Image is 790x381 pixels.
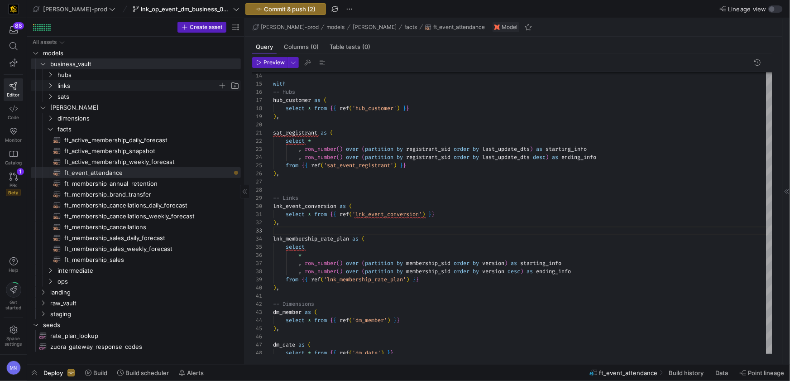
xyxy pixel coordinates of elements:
span: rate_plan_lookup​​​​​​ [50,331,230,341]
span: -- Dimensions [273,300,314,308]
span: ref [340,105,349,112]
div: 28 [252,186,262,194]
div: 14 [252,72,262,80]
span: by [397,260,403,267]
a: rate_plan_lookup​​​​​​ [31,330,241,341]
span: { [333,317,336,324]
span: 'lnk_membership_rate_plan' [324,276,406,283]
button: facts [402,22,420,33]
button: [PERSON_NAME] [350,22,399,33]
span: ft_membership_sales_weekly_forecast​​​​​​​​​​ [64,244,230,254]
a: ft_membership_sales_daily_forecast​​​​​​​​​​ [31,232,241,243]
span: (0) [362,44,370,50]
span: by [473,154,479,161]
div: 16 [252,88,262,96]
a: zuora_gateway_response_codes​​​​​​ [31,341,241,352]
span: seeds [43,320,239,330]
button: Build [81,365,111,381]
span: as [340,203,346,210]
span: lnk_event_conversion [273,203,336,210]
span: Lineage view [728,5,766,13]
button: Alerts [175,365,208,381]
div: Press SPACE to select this row. [31,276,241,287]
span: last_update_dts [482,154,530,161]
span: , [298,145,302,153]
img: https://storage.googleapis.com/y42-prod-data-exchange/images/uAsz27BndGEK0hZWDFeOjoxA7jCwgK9jE472... [9,5,18,14]
span: } [428,211,431,218]
span: partition [365,154,393,161]
span: select [286,105,305,112]
span: , [276,219,279,226]
span: by [473,260,479,267]
span: by [473,268,479,275]
div: Press SPACE to select this row. [31,91,241,102]
a: ft_event_attendance​​​​​​​​​​ [31,167,241,178]
div: Press SPACE to select this row. [31,265,241,276]
a: PRsBeta1 [4,169,23,200]
a: Code [4,101,23,124]
div: All assets [33,39,57,45]
div: 39 [252,275,262,284]
a: ft_membership_cancellations_daily_forecast​​​​​​​​​​ [31,200,241,211]
span: Beta [6,189,21,196]
a: Catalog [4,146,23,169]
div: 35 [252,243,262,251]
span: order [454,154,469,161]
span: ( [324,96,327,104]
span: over [346,154,359,161]
span: over [346,260,359,267]
div: Press SPACE to select this row. [31,167,241,178]
span: from [286,276,298,283]
div: 1 [17,168,24,175]
span: 'hub_customer' [352,105,397,112]
button: lnk_op_event_dm_business_090925 [130,3,242,15]
span: lnk_op_event_dm_business_090925 [141,5,231,13]
span: ) [504,260,508,267]
span: Data [715,369,728,376]
span: desc [533,154,546,161]
span: sat_registrant [273,129,317,136]
div: Press SPACE to select this row. [31,178,241,189]
div: 20 [252,121,262,129]
a: ft_active_membership_snapshot​​​​​​​​​​ [31,145,241,156]
span: ( [321,162,324,169]
div: Press SPACE to select this row. [31,222,241,232]
span: ft_membership_cancellations_weekly_forecast​​​​​​​​​​ [64,211,230,222]
span: models [43,48,239,58]
span: registrant_sid [406,145,450,153]
div: 24 [252,153,262,161]
span: ) [406,276,409,283]
span: } [416,276,419,283]
span: sats [57,92,239,102]
span: raw_vault [50,298,239,309]
span: ( [362,145,365,153]
button: 88 [4,22,23,38]
span: ref [311,276,321,283]
div: Press SPACE to select this row. [31,124,241,135]
span: ) [340,260,343,267]
span: , [298,154,302,161]
span: select [286,137,305,145]
span: ft_active_membership_weekly_forecast​​​​​​​​​​ [64,157,230,167]
span: version [482,260,504,267]
button: [PERSON_NAME]-prod [250,22,321,33]
span: { [305,162,308,169]
button: Commit & push (2) [245,3,326,15]
div: Press SPACE to select this row. [31,156,241,167]
div: 43 [252,308,262,316]
span: (0) [311,44,319,50]
a: ft_active_membership_weekly_forecast​​​​​​​​​​ [31,156,241,167]
span: by [397,268,403,275]
span: ( [362,235,365,242]
span: ft_membership_sales_daily_forecast​​​​​​​​​​ [64,233,230,243]
div: Press SPACE to select this row. [31,189,241,200]
div: 19 [252,112,262,121]
span: ) [273,113,276,120]
span: Build [93,369,107,376]
span: ref [340,211,349,218]
div: 17 [252,96,262,104]
span: membership_sid [406,260,450,267]
button: Getstarted [4,279,23,314]
div: 23 [252,145,262,153]
span: row_number [305,260,336,267]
